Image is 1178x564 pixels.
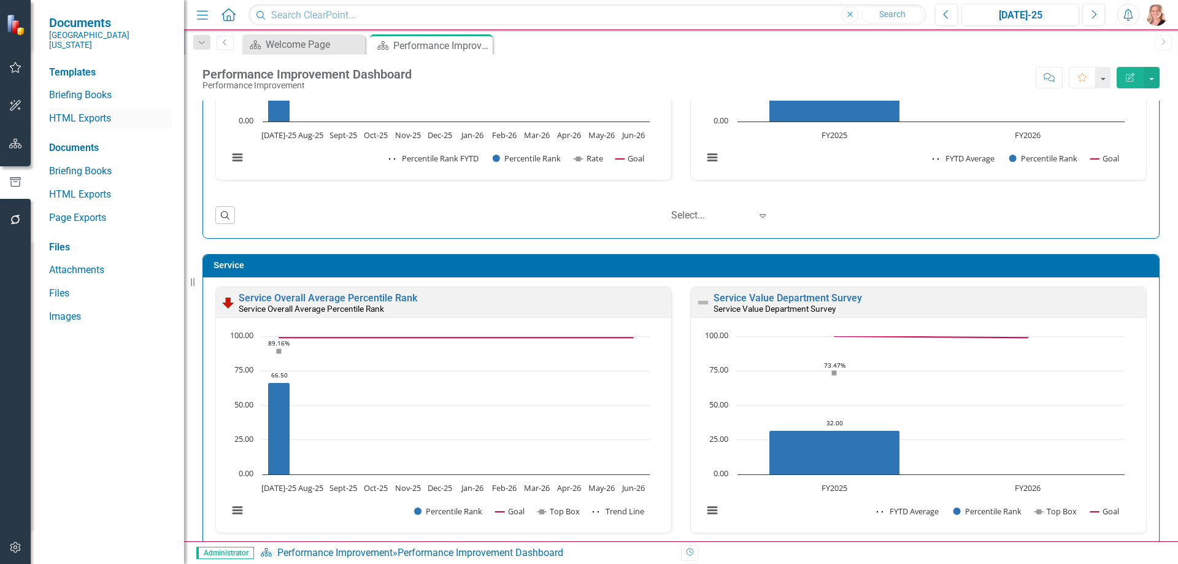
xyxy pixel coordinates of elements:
button: Show Percentile Rank FYTD [389,153,479,164]
img: Not Defined [696,295,710,310]
text: Feb-26 [492,129,517,141]
span: Documents [49,15,172,30]
div: Double-Click to Edit [215,287,672,533]
text: May-26 [588,482,615,493]
text: Nov-25 [395,482,421,493]
text: 25.00 [234,433,253,444]
path: FY2025, 73.47. Top Box. [832,371,837,376]
img: ClearPoint Strategy [6,14,28,36]
text: Feb-26 [492,482,517,493]
button: [DATE]-25 [961,4,1079,26]
text: FY2025 [822,482,847,493]
text: Apr-26 [557,129,581,141]
button: Show Goal [1090,153,1119,164]
g: Top Box, series 3 of 4. Line with 12 data points. [277,349,282,353]
text: Dec-25 [428,129,452,141]
text: 0.00 [239,468,253,479]
h3: Service [214,261,1153,270]
g: FYTD Average, series 1 of 4. Line with 2 data points. [832,428,837,433]
text: Jan-26 [460,129,483,141]
button: View chart menu, Severe Sepsis and Septic Shock Management Bundle [229,149,246,166]
text: Jun-26 [621,482,645,493]
button: Show Percentile Rank [414,506,483,517]
text: Oct-25 [364,482,388,493]
button: Show Goal [615,153,644,164]
div: Performance Improvement Dashboard [398,547,563,558]
text: 100.00 [230,330,253,341]
a: HTML Exports [49,112,172,126]
button: Show Trend Line [593,506,644,517]
button: View chart menu, Chart [704,502,721,519]
span: Search [879,9,906,19]
img: Below Plan [221,295,236,310]
text: Jun-26 [621,129,645,141]
text: 0.00 [239,115,253,126]
text: 25.00 [709,433,728,444]
svg: Interactive chart [697,330,1131,530]
g: Percentile Rank, series 1 of 4. Bar series with 12 bars. [268,336,634,475]
text: FY2026 [1015,482,1041,493]
button: Show Percentile Rank [953,506,1022,517]
text: 66.50 [271,371,288,379]
small: Service Overall Average Percentile Rank [239,304,384,314]
text: 89.16% [268,339,290,347]
a: HTML Exports [49,188,172,202]
small: Service Value Department Survey [714,304,836,314]
button: Show FYTD Average [933,153,996,164]
text: [DATE]-25 [261,129,296,141]
button: Search [861,6,923,23]
div: Chart. Highcharts interactive chart. [697,330,1140,530]
text: Sept-25 [329,129,357,141]
text: Aug-25 [298,482,323,493]
button: Show Top Box [1034,506,1077,517]
a: Images [49,310,172,324]
text: Apr-26 [557,482,581,493]
text: Jan-26 [460,482,483,493]
path: Jul-25, 66.5. Percentile Rank. [268,382,290,474]
text: Mar-26 [524,482,550,493]
input: Search ClearPoint... [248,4,926,26]
text: 73.47% [824,361,845,369]
path: FY2025, 32. Percentile Rank. [769,430,900,474]
div: Performance Improvement Dashboard [393,38,490,53]
div: Welcome Page [266,37,362,52]
button: Show Goal [495,506,525,517]
small: [GEOGRAPHIC_DATA][US_STATE] [49,30,172,50]
div: Files [49,241,172,255]
text: 75.00 [709,364,728,375]
text: Dec-25 [428,482,452,493]
text: Nov-25 [395,129,421,141]
a: Attachments [49,263,172,277]
span: Administrator [196,547,254,559]
g: Goal, series 2 of 4. Line with 12 data points. [277,335,636,340]
button: View chart menu, Chart [229,502,246,519]
div: Chart. Highcharts interactive chart. [222,330,665,530]
text: [DATE]-25 [261,482,296,493]
div: Documents [49,141,172,155]
text: Mar-26 [524,129,550,141]
div: [DATE]-25 [966,8,1075,23]
text: Sept-25 [329,482,357,493]
text: 50.00 [709,399,728,410]
a: Performance Improvement [277,547,393,558]
text: 75.00 [234,364,253,375]
a: Welcome Page [245,37,362,52]
text: FY2025 [822,129,847,141]
text: 0.00 [714,115,728,126]
text: 100.00 [705,330,728,341]
a: Files [49,287,172,301]
path: Jul-25, 89.1625. Top Box. [277,349,282,353]
div: Double-Click to Edit [690,287,1147,533]
a: Service Overall Average Percentile Rank [239,292,417,304]
button: Show Goal [1090,506,1119,517]
g: Trend Line, series 4 of 4. Line with 12 data points. [277,380,282,385]
button: View chart menu, Chart [704,149,721,166]
svg: Interactive chart [222,330,656,530]
button: Show Rate [574,153,603,164]
div: Templates [49,66,172,80]
button: Show FYTD Average [877,506,940,517]
text: Aug-25 [298,129,323,141]
img: Tiffany LaCoste [1145,4,1168,26]
a: Briefing Books [49,164,172,179]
